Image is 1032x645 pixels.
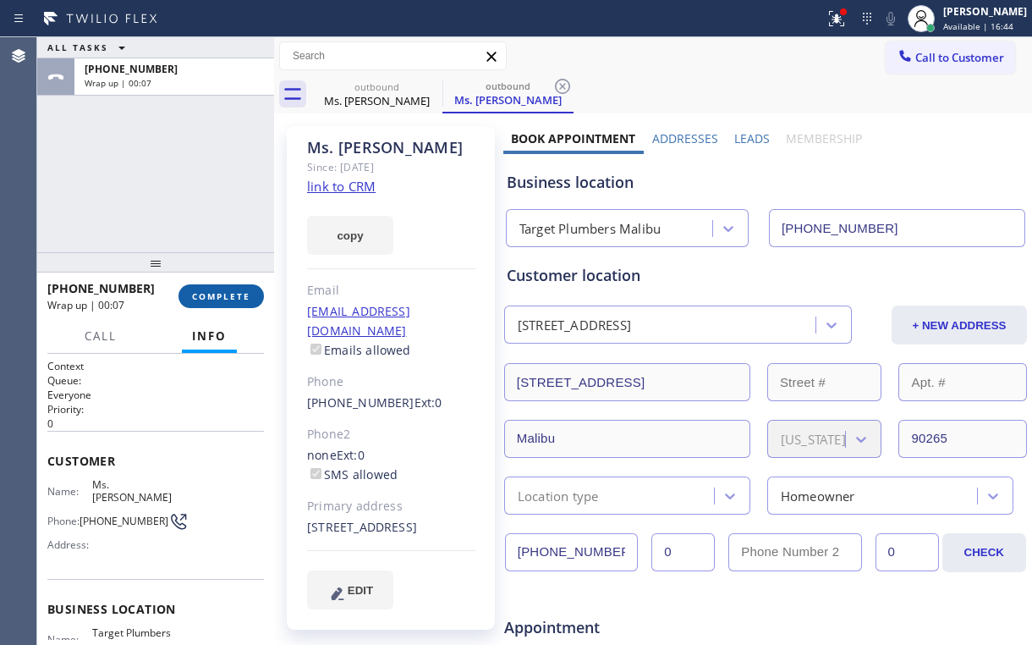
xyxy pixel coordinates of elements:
[414,394,442,411] span: Ext: 0
[504,616,676,639] span: Appointment
[511,130,635,146] label: Book Appointment
[178,284,264,308] button: COMPLETE
[307,138,475,157] div: Ms. [PERSON_NAME]
[307,281,475,300] div: Email
[313,93,441,108] div: Ms. [PERSON_NAME]
[307,178,376,195] a: link to CRM
[47,373,264,388] h2: Queue:
[876,533,939,571] input: Ext. 2
[307,446,475,485] div: none
[879,7,903,30] button: Mute
[886,41,1015,74] button: Call to Customer
[307,303,410,339] a: [EMAIL_ADDRESS][DOMAIN_NAME]
[504,363,750,401] input: Address
[781,486,855,505] div: Homeowner
[652,130,718,146] label: Addresses
[47,359,264,373] h1: Context
[47,388,264,402] p: Everyone
[915,50,1004,65] span: Call to Customer
[651,533,715,571] input: Ext.
[47,41,108,53] span: ALL TASKS
[307,342,411,358] label: Emails allowed
[734,130,770,146] label: Leads
[519,219,661,239] div: Target Plumbers Malibu
[280,42,506,69] input: Search
[348,584,373,597] span: EDIT
[307,216,393,255] button: copy
[80,515,168,527] span: [PHONE_NUMBER]
[728,533,861,571] input: Phone Number 2
[942,533,1026,572] button: CHECK
[37,37,142,58] button: ALL TASKS
[892,306,1027,345] button: + NEW ADDRESS
[307,571,393,609] button: EDIT
[307,394,414,411] a: [PHONE_NUMBER]
[507,171,1024,194] div: Business location
[192,328,227,344] span: Info
[444,75,572,112] div: Ms. Valerie
[507,264,1024,287] div: Customer location
[444,80,572,92] div: outbound
[444,92,572,107] div: Ms. [PERSON_NAME]
[518,316,631,335] div: [STREET_ADDRESS]
[307,157,475,177] div: Since: [DATE]
[47,453,264,469] span: Customer
[47,298,124,312] span: Wrap up | 00:07
[47,538,92,551] span: Address:
[307,466,398,482] label: SMS allowed
[786,130,862,146] label: Membership
[307,497,475,516] div: Primary address
[767,363,882,401] input: Street #
[92,478,177,504] span: Ms. [PERSON_NAME]
[47,485,92,498] span: Name:
[47,402,264,416] h2: Priority:
[313,80,441,93] div: outbound
[310,344,321,355] input: Emails allowed
[337,447,365,463] span: Ext: 0
[47,280,155,296] span: [PHONE_NUMBER]
[47,601,264,617] span: Business location
[898,363,1027,401] input: Apt. #
[192,290,250,302] span: COMPLETE
[504,420,750,458] input: City
[74,320,127,353] button: Call
[769,209,1025,247] input: Phone Number
[85,77,151,89] span: Wrap up | 00:07
[518,486,599,505] div: Location type
[85,62,178,76] span: [PHONE_NUMBER]
[182,320,237,353] button: Info
[47,515,80,527] span: Phone:
[310,468,321,479] input: SMS allowed
[505,533,638,571] input: Phone Number
[307,518,475,537] div: [STREET_ADDRESS]
[85,328,117,344] span: Call
[307,372,475,392] div: Phone
[307,425,475,444] div: Phone2
[943,20,1013,32] span: Available | 16:44
[943,4,1027,19] div: [PERSON_NAME]
[47,416,264,431] p: 0
[898,420,1027,458] input: ZIP
[313,75,441,113] div: Ms. Valerie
